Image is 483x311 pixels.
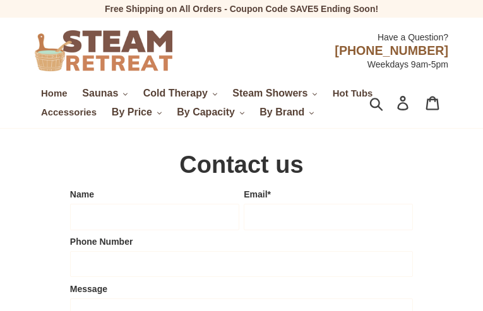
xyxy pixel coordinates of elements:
[35,85,73,102] a: Home
[105,103,169,122] button: By Price
[333,88,373,99] span: Hot Tubs
[226,84,324,103] button: Steam Showers
[143,88,208,99] span: Cold Therapy
[76,84,134,103] button: Saunas
[177,107,235,118] span: By Capacity
[70,151,413,179] h1: Contact us
[432,261,483,311] button: Live Chat
[335,44,448,57] span: [PHONE_NUMBER]
[326,85,379,102] a: Hot Tubs
[35,104,103,120] a: Accessories
[112,107,152,118] span: By Price
[41,88,67,99] span: Home
[232,88,307,99] span: Steam Showers
[82,88,118,99] span: Saunas
[41,107,97,118] span: Accessories
[35,30,172,71] img: Steam Retreat
[137,84,224,103] button: Cold Therapy
[172,25,448,44] div: Have a Question?
[70,188,239,201] label: Name
[259,107,304,118] span: By Brand
[367,59,448,69] span: Weekdays 9am-5pm
[253,103,321,122] button: By Brand
[244,188,413,201] label: Email
[170,103,251,122] button: By Capacity
[70,283,413,295] label: Message
[70,235,413,248] label: Phone Number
